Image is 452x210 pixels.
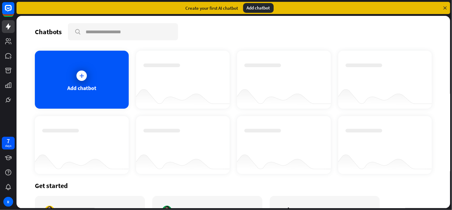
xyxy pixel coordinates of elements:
[2,137,15,150] a: 7 days
[5,2,23,21] button: Open LiveChat chat widget
[5,144,11,148] div: days
[35,27,62,36] div: Chatbots
[67,85,96,92] div: Add chatbot
[3,197,13,207] div: R
[243,3,274,13] div: Add chatbot
[7,138,10,144] div: 7
[186,5,238,11] div: Create your first AI chatbot
[35,181,432,190] div: Get started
